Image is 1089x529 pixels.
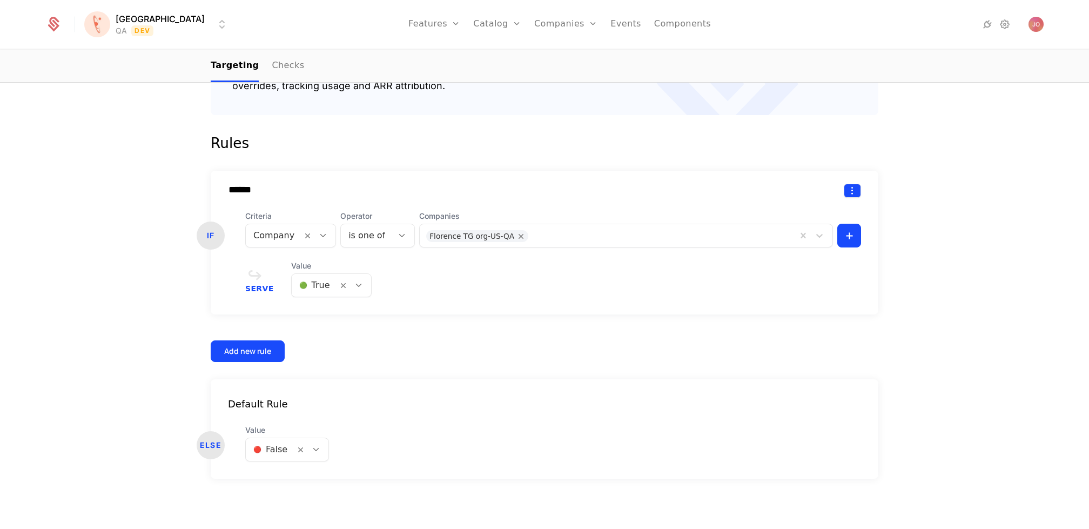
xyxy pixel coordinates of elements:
[1028,17,1044,32] img: Jelena Obradovic
[981,18,994,31] a: Integrations
[197,431,225,459] div: ELSE
[211,50,259,82] a: Targeting
[211,50,878,82] nav: Main
[88,12,228,36] button: Select environment
[429,230,514,242] div: Florence TG org-US-QA
[1028,17,1044,32] button: Open user button
[211,50,304,82] ul: Choose Sub Page
[998,18,1011,31] a: Settings
[211,132,878,154] div: Rules
[245,211,336,222] span: Criteria
[340,211,415,222] span: Operator
[291,260,372,271] span: Value
[272,50,304,82] a: Checks
[245,425,329,436] span: Value
[514,230,528,242] div: Remove Florence TG org-US-QA
[197,222,225,250] div: IF
[211,397,878,412] div: Default Rule
[837,224,861,247] button: +
[844,184,861,198] button: Select action
[224,346,271,357] div: Add new rule
[211,340,285,362] button: Add new rule
[116,12,205,25] span: [GEOGRAPHIC_DATA]
[131,25,153,36] span: Dev
[116,25,127,36] div: QA
[84,11,110,37] img: Florence
[245,285,274,292] span: Serve
[419,211,833,222] span: Companies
